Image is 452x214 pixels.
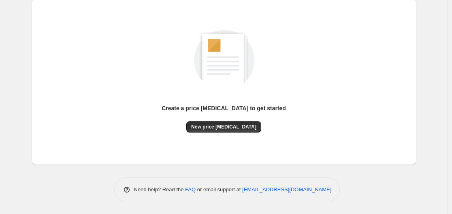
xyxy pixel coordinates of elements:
[162,104,286,112] p: Create a price [MEDICAL_DATA] to get started
[134,186,185,193] span: Need help? Read the
[196,186,242,193] span: or email support at
[191,124,256,130] span: New price [MEDICAL_DATA]
[185,186,196,193] a: FAQ
[186,121,261,133] button: New price [MEDICAL_DATA]
[242,186,331,193] a: [EMAIL_ADDRESS][DOMAIN_NAME]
